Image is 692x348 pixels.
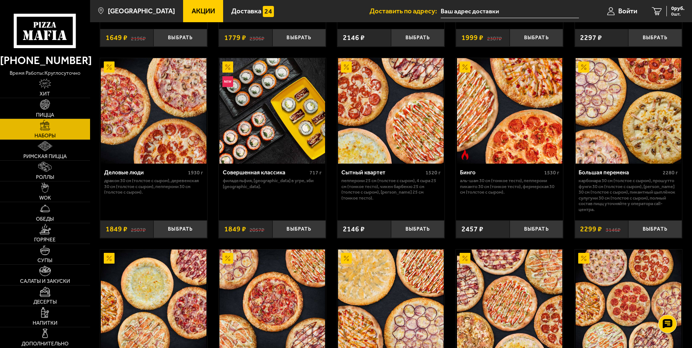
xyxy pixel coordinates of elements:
[23,154,67,159] span: Римская пицца
[457,58,563,164] img: Бинго
[461,34,483,41] span: 1999 ₽
[33,321,57,326] span: Напитки
[104,169,186,176] div: Деловые люди
[104,253,115,264] img: Акционный
[263,6,274,17] img: 15daf4d41897b9f0e9f617042186c801.svg
[104,61,115,72] img: Акционный
[106,225,128,232] span: 1849 ₽
[338,58,444,164] img: Сытный квартет
[249,34,264,41] s: 2306 ₽
[575,58,682,164] a: АкционныйБольшая перемена
[36,175,54,180] span: Роллы
[224,34,246,41] span: 1779 ₽
[487,34,502,41] s: 2307 ₽
[510,220,563,238] button: Выбрать
[222,253,233,264] img: Акционный
[224,225,246,232] span: 1849 ₽
[576,58,681,164] img: Большая перемена
[606,225,620,232] s: 3146 ₽
[219,58,326,164] a: АкционныйНовинкаСовершенная классика
[618,8,637,15] span: Войти
[153,220,207,238] button: Выбрать
[337,58,444,164] a: АкционныйСытный квартет
[101,58,206,164] img: Деловые люди
[131,34,146,41] s: 2196 ₽
[579,169,661,176] div: Большая перемена
[131,225,146,232] s: 2507 ₽
[580,225,602,232] span: 2299 ₽
[671,6,685,11] span: 0 руб.
[100,58,207,164] a: АкционныйДеловые люди
[249,225,264,232] s: 2057 ₽
[272,29,326,47] button: Выбрать
[460,149,470,160] img: Острое блюдо
[39,195,51,201] span: WOK
[391,29,445,47] button: Выбрать
[391,220,445,238] button: Выбрать
[108,8,175,15] span: [GEOGRAPHIC_DATA]
[223,178,322,189] p: Филадельфия, [GEOGRAPHIC_DATA] в угре, Эби [GEOGRAPHIC_DATA].
[343,34,365,41] span: 2146 ₽
[309,170,322,176] span: 717 г
[188,170,203,176] span: 1930 г
[341,178,441,201] p: Пепперони 25 см (толстое с сыром), 4 сыра 25 см (тонкое тесто), Чикен Барбекю 25 см (толстое с сы...
[461,225,483,232] span: 2457 ₽
[34,133,56,138] span: Наборы
[104,178,203,195] p: Дракон 30 см (толстое с сыром), Деревенская 30 см (толстое с сыром), Пепперони 30 см (толстое с с...
[36,113,54,118] span: Пицца
[578,61,589,72] img: Акционный
[441,4,579,18] input: Ваш адрес доставки
[578,253,589,264] img: Акционный
[222,76,233,87] img: Новинка
[231,8,261,15] span: Доставка
[33,300,57,305] span: Десерты
[34,237,56,242] span: Горячее
[456,58,563,164] a: АкционныйОстрое блюдоБинго
[20,279,70,284] span: Салаты и закуски
[671,12,685,16] span: 0 шт.
[343,225,365,232] span: 2146 ₽
[663,170,678,176] span: 2280 г
[36,217,54,222] span: Обеды
[460,178,559,195] p: Аль-Шам 30 см (тонкое тесто), Пепперони Пиканто 30 см (тонкое тесто), Фермерская 30 см (толстое с...
[222,61,233,72] img: Акционный
[341,61,352,72] img: Акционный
[628,29,682,47] button: Выбрать
[580,34,602,41] span: 2297 ₽
[460,169,542,176] div: Бинго
[219,58,325,164] img: Совершенная классика
[628,220,682,238] button: Выбрать
[37,258,52,263] span: Супы
[341,253,352,264] img: Акционный
[460,253,470,264] img: Акционный
[426,170,441,176] span: 1520 г
[21,341,69,347] span: Дополнительно
[192,8,215,15] span: Акции
[153,29,207,47] button: Выбрать
[40,91,50,97] span: Хит
[579,178,678,212] p: Карбонара 30 см (толстое с сыром), Прошутто Фунги 30 см (толстое с сыром), [PERSON_NAME] 30 см (т...
[341,169,424,176] div: Сытный квартет
[510,29,563,47] button: Выбрать
[272,220,326,238] button: Выбрать
[370,8,441,15] span: Доставить по адресу:
[544,170,559,176] span: 1530 г
[460,61,470,72] img: Акционный
[223,169,308,176] div: Совершенная классика
[106,34,128,41] span: 1649 ₽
